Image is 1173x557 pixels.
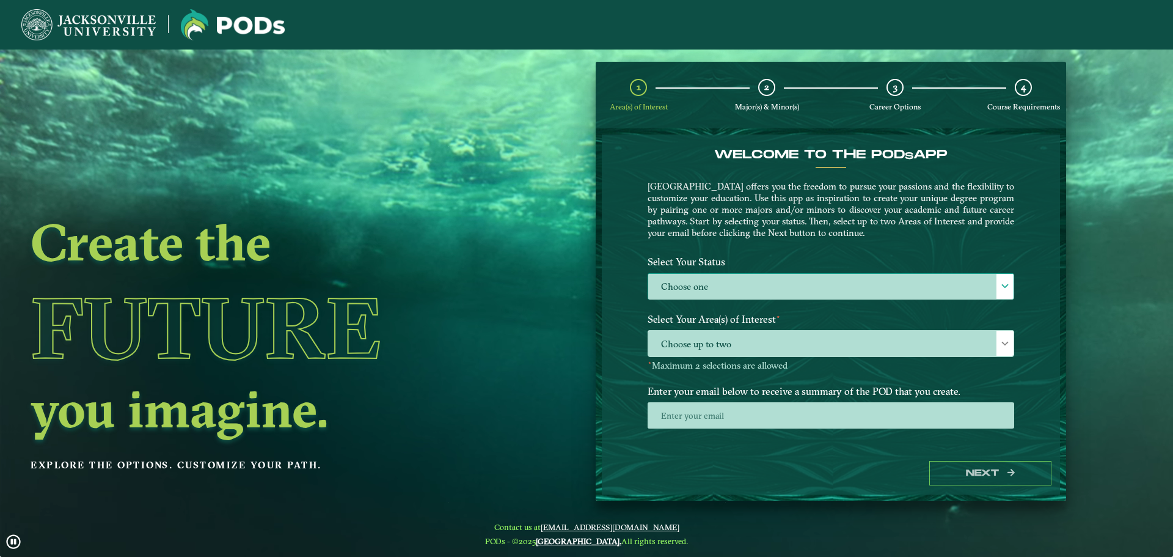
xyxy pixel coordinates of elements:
[485,522,688,532] span: Contact us at
[648,331,1014,357] span: Choose up to two
[1021,81,1026,93] span: 4
[648,358,652,367] sup: ⋆
[31,272,497,383] h1: Future
[610,102,668,111] span: Area(s) of Interest
[31,456,497,474] p: Explore the options. Customize your path.
[31,216,497,268] h2: Create the
[776,312,781,321] sup: ⋆
[893,81,897,93] span: 3
[637,81,641,93] span: 1
[648,402,1014,429] input: Enter your email
[638,380,1023,402] label: Enter your email below to receive a summary of the POD that you create.
[21,9,156,40] img: Jacksonville University logo
[181,9,285,40] img: Jacksonville University logo
[905,150,913,162] sub: s
[31,383,497,435] h2: you imagine.
[648,180,1014,238] p: [GEOGRAPHIC_DATA] offers you the freedom to pursue your passions and the flexibility to customize...
[648,360,1014,372] p: Maximum 2 selections are allowed
[648,147,1014,162] h4: Welcome to the POD app
[541,522,679,532] a: [EMAIL_ADDRESS][DOMAIN_NAME]
[735,102,799,111] span: Major(s) & Minor(s)
[638,308,1023,331] label: Select Your Area(s) of Interest
[638,251,1023,273] label: Select Your Status
[929,461,1051,486] button: Next
[764,81,769,93] span: 2
[648,274,1014,300] label: Choose one
[536,536,621,546] a: [GEOGRAPHIC_DATA].
[869,102,921,111] span: Career Options
[485,536,688,546] span: PODs - ©2025 All rights reserved.
[987,102,1060,111] span: Course Requirements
